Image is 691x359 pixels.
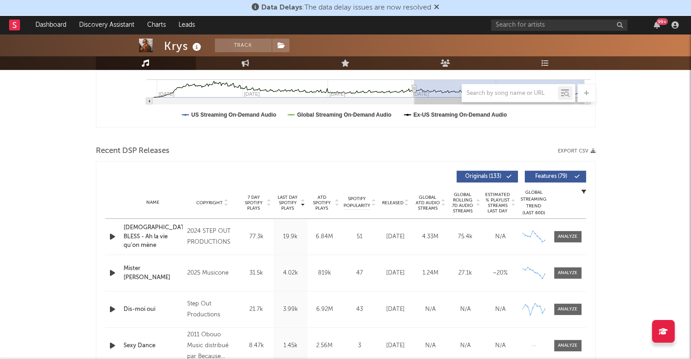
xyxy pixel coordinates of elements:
span: Estimated % Playlist Streams Last Day [485,192,510,214]
span: Dismiss [434,4,439,11]
button: Export CSV [558,148,596,154]
input: Search by song name or URL [462,90,558,97]
div: 6.92M [310,305,339,314]
button: 99+ [654,21,660,29]
div: [DATE] [380,232,411,241]
a: Dis-moi oui [124,305,183,314]
span: Originals ( 133 ) [462,174,504,179]
div: N/A [450,305,481,314]
div: N/A [485,341,516,350]
div: 3 [344,341,376,350]
div: 1.45k [276,341,305,350]
div: 47 [344,269,376,278]
span: : The data delay issues are now resolved [261,4,431,11]
div: [DATE] [380,341,411,350]
span: ATD Spotify Plays [310,195,334,211]
div: [DATE] [380,269,411,278]
span: Released [382,200,403,206]
span: Data Delays [261,4,302,11]
div: 2024 STEP OUT PRODUCTIONS [187,226,237,248]
div: 2.56M [310,341,339,350]
div: 2025 Musicone [187,268,237,279]
a: Charts [141,16,172,34]
text: US Streaming On-Demand Audio [191,112,276,118]
div: 19.9k [276,232,305,241]
input: Search for artists [491,20,627,31]
div: Krys [164,39,204,54]
div: 8.47k [242,341,271,350]
div: 6.84M [310,232,339,241]
div: 77.3k [242,232,271,241]
div: [DATE] [380,305,411,314]
a: Discovery Assistant [73,16,141,34]
span: Recent DSP Releases [96,146,169,157]
div: 31.5k [242,269,271,278]
div: 27.1k [450,269,481,278]
div: 99 + [656,18,668,25]
div: 3.99k [276,305,305,314]
a: [DEMOGRAPHIC_DATA] BLESS - Ah la vie qu'on mène [124,223,183,250]
button: Track [215,39,272,52]
div: N/A [415,341,446,350]
button: Originals(133) [457,171,518,182]
span: Global ATD Audio Streams [415,195,440,211]
span: Features ( 79 ) [531,174,572,179]
div: Global Streaming Trend (Last 60D) [520,189,547,216]
a: Dashboard [29,16,73,34]
div: Name [124,199,183,206]
text: Global Streaming On-Demand Audio [297,112,391,118]
a: Mister [PERSON_NAME] [124,264,183,282]
div: ~ 20 % [485,269,516,278]
span: Last Day Spotify Plays [276,195,300,211]
div: N/A [450,341,481,350]
div: 4.02k [276,269,305,278]
a: Sexy Dance [124,341,183,350]
div: 4.33M [415,232,446,241]
button: Features(79) [525,171,586,182]
div: Step Out Productions [187,299,237,320]
div: N/A [485,232,516,241]
div: 21.7k [242,305,271,314]
span: Global Rolling 7D Audio Streams [450,192,475,214]
div: 819k [310,269,339,278]
div: 51 [344,232,376,241]
div: N/A [485,305,516,314]
div: N/A [415,305,446,314]
div: 1.24M [415,269,446,278]
span: Spotify Popularity [343,196,370,209]
div: 75.4k [450,232,481,241]
span: Copyright [196,200,223,206]
a: Leads [172,16,201,34]
div: 43 [344,305,376,314]
span: 7 Day Spotify Plays [242,195,266,211]
text: Ex-US Streaming On-Demand Audio [413,112,507,118]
